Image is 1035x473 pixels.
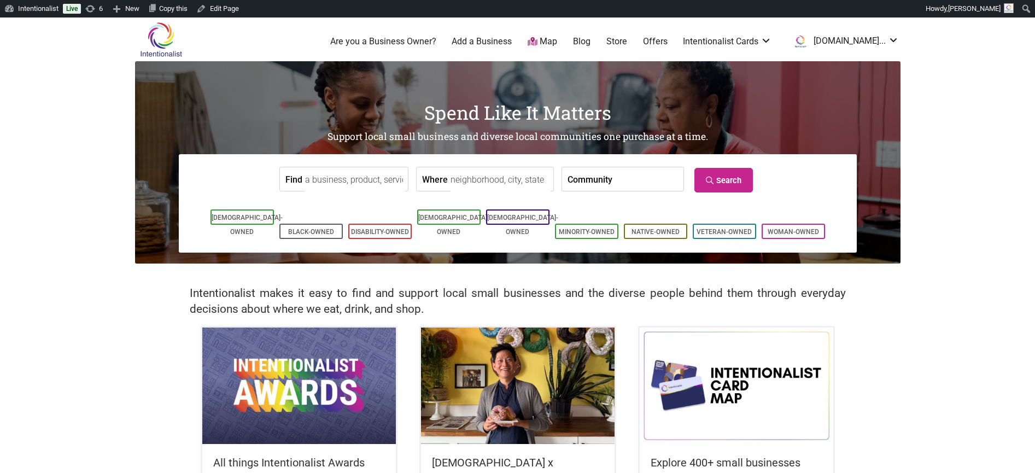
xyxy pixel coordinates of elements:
[135,100,900,126] h1: Spend Like It Matters
[288,228,334,236] a: Black-Owned
[787,32,899,51] a: [DOMAIN_NAME]...
[213,455,385,470] h5: All things Intentionalist Awards
[351,228,409,236] a: Disability-Owned
[573,36,590,48] a: Blog
[606,36,627,48] a: Store
[422,167,448,191] label: Where
[418,214,489,236] a: [DEMOGRAPHIC_DATA]-Owned
[451,167,551,192] input: neighborhood, city, state
[683,36,771,48] a: Intentionalist Cards
[135,22,187,57] img: Intentionalist
[768,228,819,236] a: Woman-Owned
[190,285,846,317] h2: Intentionalist makes it easy to find and support local small businesses and the diverse people be...
[787,32,899,51] li: ist.com...
[528,36,557,48] a: Map
[631,228,680,236] a: Native-Owned
[948,4,1001,13] span: [PERSON_NAME]
[285,167,302,191] label: Find
[452,36,512,48] a: Add a Business
[651,455,822,470] h5: Explore 400+ small businesses
[421,328,615,443] img: King Donuts - Hong Chhuor
[694,168,753,192] a: Search
[330,36,436,48] a: Are you a Business Owner?
[135,130,900,144] h2: Support local small business and diverse local communities one purchase at a time.
[643,36,668,48] a: Offers
[697,228,752,236] a: Veteran-Owned
[568,167,612,191] label: Community
[305,167,405,192] input: a business, product, service
[212,214,283,236] a: [DEMOGRAPHIC_DATA]-Owned
[202,328,396,443] img: Intentionalist Awards
[559,228,615,236] a: Minority-Owned
[640,328,833,443] img: Intentionalist Card Map
[63,4,81,14] a: Live
[487,214,558,236] a: [DEMOGRAPHIC_DATA]-Owned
